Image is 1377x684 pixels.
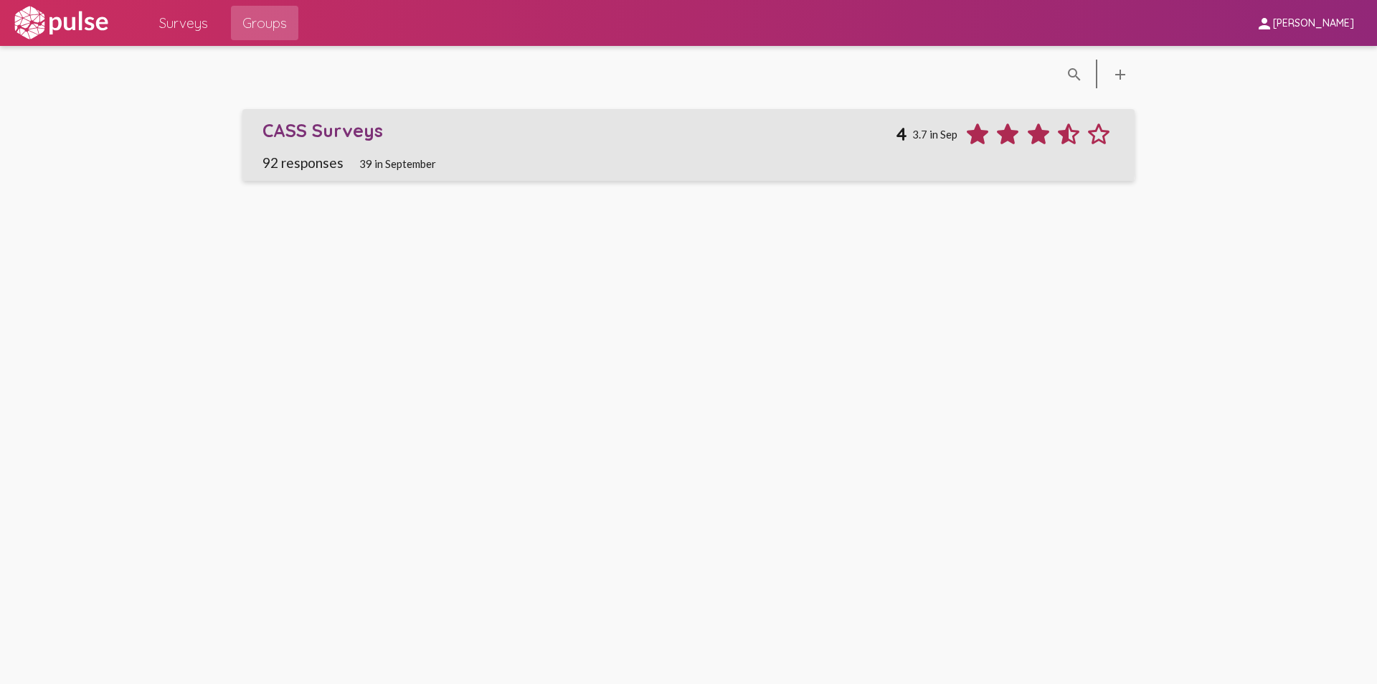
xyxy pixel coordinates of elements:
[242,10,287,36] span: Groups
[262,154,344,171] span: 92 responses
[159,10,208,36] span: Surveys
[11,5,110,41] img: white-logo.svg
[1273,17,1354,30] span: [PERSON_NAME]
[1106,60,1135,88] button: language
[148,6,219,40] a: Surveys
[1256,15,1273,32] mat-icon: person
[1112,66,1129,83] mat-icon: language
[359,157,436,170] span: 39 in September
[262,119,895,141] div: CASS Surveys
[231,6,298,40] a: Groups
[1060,60,1089,88] button: language
[896,123,907,145] span: 4
[1066,66,1083,83] mat-icon: language
[1244,9,1366,36] button: [PERSON_NAME]
[912,128,957,141] span: 3.7 in Sep
[242,109,1135,182] a: CASS Surveys43.7 in Sep92 responses39 in September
